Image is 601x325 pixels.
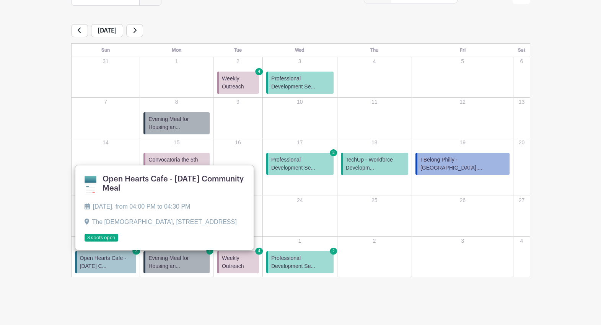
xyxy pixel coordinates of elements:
[337,44,412,57] th: Thu
[262,44,337,57] th: Wed
[338,57,411,65] p: 4
[271,156,331,172] span: Professional Development Se...
[266,251,334,273] a: Professional Development Se... 2
[412,196,513,204] p: 26
[133,248,140,255] span: 3
[338,196,411,204] p: 25
[214,98,262,106] p: 9
[412,237,513,245] p: 3
[513,44,530,57] th: Sat
[412,44,513,57] th: Fri
[72,139,140,147] p: 14
[80,254,134,270] span: Open Hearts Cafe - [DATE] C...
[143,112,210,134] a: Evening Meal for Housing an...
[148,156,198,164] span: Convocatoria the 5th
[214,57,262,65] p: 2
[514,139,529,147] p: 20
[263,196,337,204] p: 24
[140,44,213,57] th: Mon
[148,115,207,131] span: Evening Meal for Housing an...
[263,98,337,106] p: 10
[75,251,137,273] a: Open Hearts Cafe - [DATE] C... 3
[255,248,263,255] span: 4
[148,254,207,270] span: Evening Meal for Housing an...
[140,98,213,106] p: 8
[415,153,510,175] a: I Belong Philly - [GEOGRAPHIC_DATA],...
[338,139,411,147] p: 18
[91,24,123,37] span: [DATE]
[330,149,337,156] span: 2
[72,57,140,65] p: 31
[263,57,337,65] p: 3
[71,44,140,57] th: Sun
[217,251,259,273] a: Weekly Outreach 4
[222,254,256,270] span: Weekly Outreach
[341,153,408,175] a: TechUp - Workforce Developm...
[255,68,263,75] span: 4
[263,237,337,245] p: 1
[206,248,213,255] span: 1
[514,196,529,204] p: 27
[143,251,210,273] a: Evening Meal for Housing an... 1
[514,237,529,245] p: 4
[72,196,140,204] p: 21
[420,156,507,172] span: I Belong Philly - [GEOGRAPHIC_DATA],...
[266,153,334,175] a: Professional Development Se... 2
[266,72,334,94] a: Professional Development Se...
[412,139,513,147] p: 19
[263,139,337,147] p: 17
[217,72,259,94] a: Weekly Outreach 4
[271,75,331,91] span: Professional Development Se...
[72,237,140,245] p: 28
[140,57,213,65] p: 1
[412,57,513,65] p: 5
[213,44,262,57] th: Tue
[338,237,411,245] p: 2
[271,254,331,270] span: Professional Development Se...
[514,98,529,106] p: 13
[338,98,411,106] p: 11
[514,57,529,65] p: 6
[222,75,256,91] span: Weekly Outreach
[330,248,337,255] span: 2
[346,156,405,172] span: TechUp - Workforce Developm...
[143,153,210,167] a: Convocatoria the 5th
[214,139,262,147] p: 16
[140,139,213,147] p: 15
[412,98,513,106] p: 12
[72,98,140,106] p: 7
